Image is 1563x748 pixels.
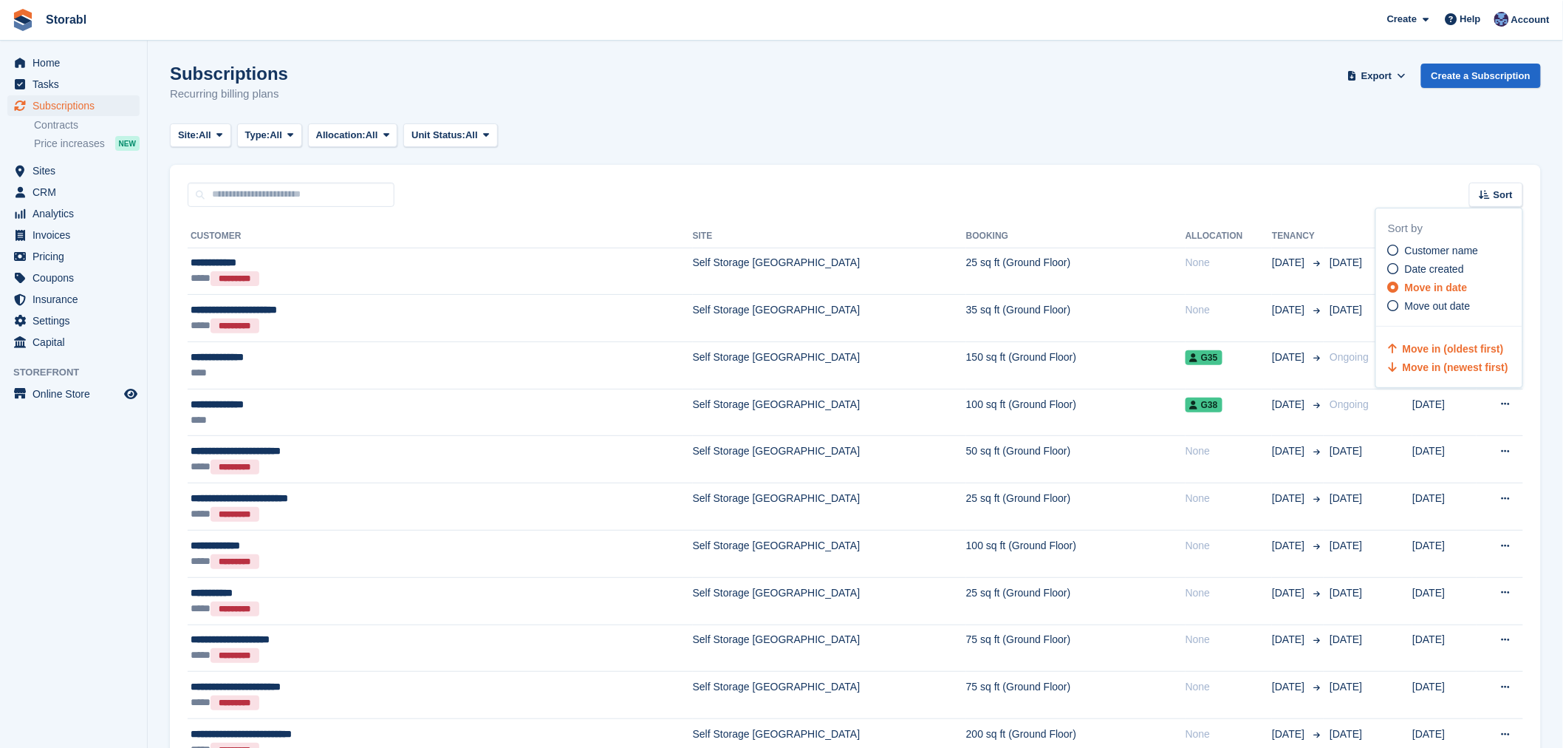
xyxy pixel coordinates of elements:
span: [DATE] [1272,302,1307,318]
span: CRM [33,182,121,203]
button: Type: All [237,123,302,148]
a: menu [7,268,140,288]
button: Export [1344,64,1409,88]
td: Self Storage [GEOGRAPHIC_DATA] [693,248,966,295]
span: Online Store [33,384,121,404]
a: Move out date [1388,299,1522,314]
span: Sort [1494,188,1513,203]
span: Price increases [34,137,105,151]
td: Self Storage [GEOGRAPHIC_DATA] [693,342,966,390]
span: Sites [33,160,121,181]
a: Contracts [34,118,140,132]
span: Help [1460,12,1481,27]
span: Settings [33,310,121,331]
a: Date created [1388,262,1522,277]
span: [DATE] [1330,540,1362,551]
a: Preview store [122,385,140,403]
h1: Subscriptions [170,64,288,84]
td: 25 sq ft (Ground Floor) [966,577,1186,625]
td: 100 sq ft (Ground Floor) [966,530,1186,577]
span: Date created [1405,263,1464,275]
td: [DATE] [1412,389,1476,436]
p: Recurring billing plans [170,86,288,103]
span: Account [1511,13,1550,27]
span: [DATE] [1330,728,1362,740]
td: 25 sq ft (Ground Floor) [966,483,1186,531]
td: 75 sq ft (Ground Floor) [966,672,1186,719]
a: Move in (oldest first) [1388,343,1504,355]
span: [DATE] [1330,681,1362,693]
span: Move in (oldest first) [1403,343,1504,355]
a: menu [7,182,140,203]
button: Unit Status: All [403,123,497,148]
span: Site: [178,128,199,143]
span: Tasks [33,74,121,95]
span: Export [1361,69,1392,84]
a: Storabl [40,7,92,32]
span: [DATE] [1330,445,1362,457]
div: None [1186,632,1272,647]
th: Customer [188,225,693,248]
a: Price increases NEW [34,135,140,152]
div: None [1186,302,1272,318]
span: Invoices [33,225,121,245]
a: menu [7,95,140,116]
span: All [465,128,478,143]
span: Coupons [33,268,121,288]
td: Self Storage [GEOGRAPHIC_DATA] [693,295,966,342]
span: Pricing [33,246,121,267]
span: Storefront [13,365,147,380]
span: Home [33,52,121,73]
td: Self Storage [GEOGRAPHIC_DATA] [693,672,966,719]
th: Allocation [1186,225,1272,248]
a: menu [7,332,140,353]
div: Sort by [1388,220,1522,237]
span: Subscriptions [33,95,121,116]
span: [DATE] [1272,585,1307,601]
span: All [270,128,282,143]
td: Self Storage [GEOGRAPHIC_DATA] [693,389,966,436]
td: Self Storage [GEOGRAPHIC_DATA] [693,577,966,625]
td: [DATE] [1412,672,1476,719]
div: None [1186,727,1272,742]
a: menu [7,310,140,331]
td: Self Storage [GEOGRAPHIC_DATA] [693,530,966,577]
span: [DATE] [1272,443,1307,459]
td: 100 sq ft (Ground Floor) [966,389,1186,436]
td: 75 sq ft (Ground Floor) [966,625,1186,672]
div: None [1186,491,1272,506]
td: Self Storage [GEOGRAPHIC_DATA] [693,436,966,483]
a: Move in (newest first) [1388,361,1508,373]
a: Customer name [1388,243,1522,259]
span: Analytics [33,203,121,224]
span: Create [1387,12,1417,27]
span: [DATE] [1272,679,1307,695]
span: [DATE] [1330,492,1362,504]
span: Capital [33,332,121,353]
td: 50 sq ft (Ground Floor) [966,436,1186,483]
div: None [1186,679,1272,695]
th: Booking [966,225,1186,248]
span: [DATE] [1330,256,1362,268]
span: All [366,128,378,143]
span: [DATE] [1272,255,1307,271]
a: menu [7,203,140,224]
button: Site: All [170,123,231,148]
a: menu [7,160,140,181]
td: [DATE] [1412,530,1476,577]
td: 35 sq ft (Ground Floor) [966,295,1186,342]
div: None [1186,255,1272,271]
span: Move in date [1405,282,1468,293]
span: G35 [1186,350,1222,365]
img: stora-icon-8386f47178a22dfd0bd8f6a31ec36ba5ce8667c1dd55bd0f319d3a0aa187defe.svg [12,9,34,31]
span: Unit Status: [411,128,465,143]
td: 150 sq ft (Ground Floor) [966,342,1186,390]
a: Create a Subscription [1421,64,1541,88]
div: None [1186,443,1272,459]
span: Allocation: [316,128,366,143]
a: menu [7,289,140,310]
span: Move out date [1405,300,1471,312]
span: G38 [1186,398,1222,412]
div: None [1186,585,1272,601]
span: [DATE] [1272,350,1307,365]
